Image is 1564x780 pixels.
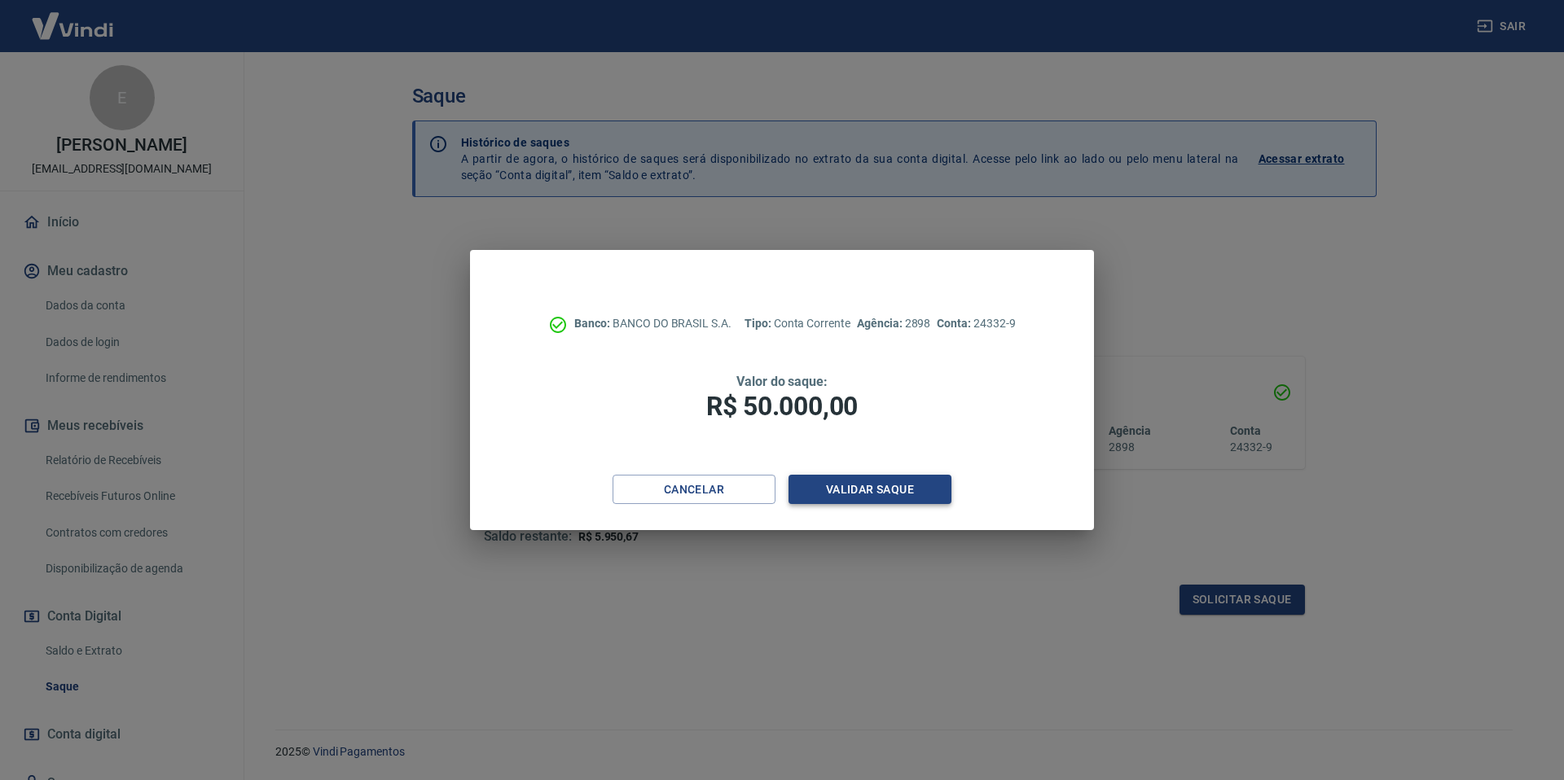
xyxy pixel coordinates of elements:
[857,315,930,332] p: 2898
[789,475,951,505] button: Validar saque
[574,317,613,330] span: Banco:
[857,317,905,330] span: Agência:
[613,475,775,505] button: Cancelar
[745,315,850,332] p: Conta Corrente
[937,315,1015,332] p: 24332-9
[736,374,828,389] span: Valor do saque:
[574,315,731,332] p: BANCO DO BRASIL S.A.
[706,391,858,422] span: R$ 50.000,00
[745,317,774,330] span: Tipo:
[937,317,973,330] span: Conta:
